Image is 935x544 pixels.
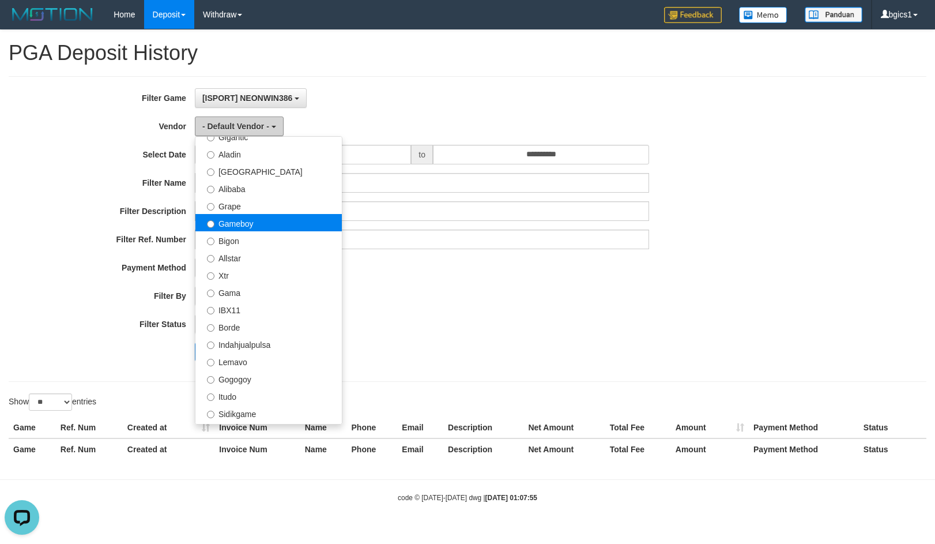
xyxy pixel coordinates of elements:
[749,417,859,438] th: Payment Method
[207,359,214,366] input: Lemavo
[300,438,347,460] th: Name
[195,301,342,318] label: IBX11
[605,417,671,438] th: Total Fee
[523,417,605,438] th: Net Amount
[195,404,342,422] label: Sidikgame
[664,7,722,23] img: Feedback.jpg
[9,6,96,23] img: MOTION_logo.png
[207,393,214,401] input: Itudo
[195,145,342,162] label: Aladin
[207,186,214,193] input: Alibaba
[195,162,342,179] label: [GEOGRAPHIC_DATA]
[207,220,214,228] input: Gameboy
[195,387,342,404] label: Itudo
[123,417,215,438] th: Created at
[195,197,342,214] label: Grape
[56,438,123,460] th: Ref. Num
[5,5,39,39] button: Open LiveChat chat widget
[123,438,215,460] th: Created at
[859,417,926,438] th: Status
[195,318,342,335] label: Borde
[207,307,214,314] input: IBX11
[195,179,342,197] label: Alibaba
[207,376,214,384] input: Gogogoy
[739,7,787,23] img: Button%20Memo.svg
[411,145,433,164] span: to
[207,255,214,262] input: Allstar
[805,7,862,22] img: panduan.png
[859,438,926,460] th: Status
[214,417,300,438] th: Invoice Num
[195,214,342,231] label: Gameboy
[207,342,214,349] input: Indahjualpulsa
[195,335,342,352] label: Indahjualpulsa
[523,438,605,460] th: Net Amount
[207,134,214,141] input: Gigantic
[347,438,398,460] th: Phone
[195,117,284,136] button: - Default Vendor -
[195,88,307,108] button: [ISPORT] NEONWIN386
[195,266,342,283] label: Xtr
[671,438,749,460] th: Amount
[397,417,443,438] th: Email
[9,42,926,65] h1: PGA Deposit History
[207,151,214,159] input: Aladin
[207,411,214,418] input: Sidikgame
[443,417,523,438] th: Description
[202,122,269,131] span: - Default Vendor -
[195,370,342,387] label: Gogogoy
[671,417,749,438] th: Amount
[9,393,96,411] label: Show entries
[347,417,398,438] th: Phone
[749,438,859,460] th: Payment Method
[605,438,671,460] th: Total Fee
[207,272,214,280] input: Xtr
[207,238,214,245] input: Bigon
[56,417,123,438] th: Ref. Num
[485,494,537,502] strong: [DATE] 01:07:55
[207,290,214,297] input: Gama
[300,417,347,438] th: Name
[9,417,56,438] th: Game
[195,422,342,439] label: Voucher100
[9,438,56,460] th: Game
[443,438,523,460] th: Description
[397,438,443,460] th: Email
[214,438,300,460] th: Invoice Num
[195,231,342,249] label: Bigon
[29,393,72,411] select: Showentries
[398,494,537,502] small: code © [DATE]-[DATE] dwg |
[195,352,342,370] label: Lemavo
[207,203,214,211] input: Grape
[195,283,342,301] label: Gama
[202,93,292,103] span: [ISPORT] NEONWIN386
[207,324,214,332] input: Borde
[195,249,342,266] label: Allstar
[207,168,214,176] input: [GEOGRAPHIC_DATA]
